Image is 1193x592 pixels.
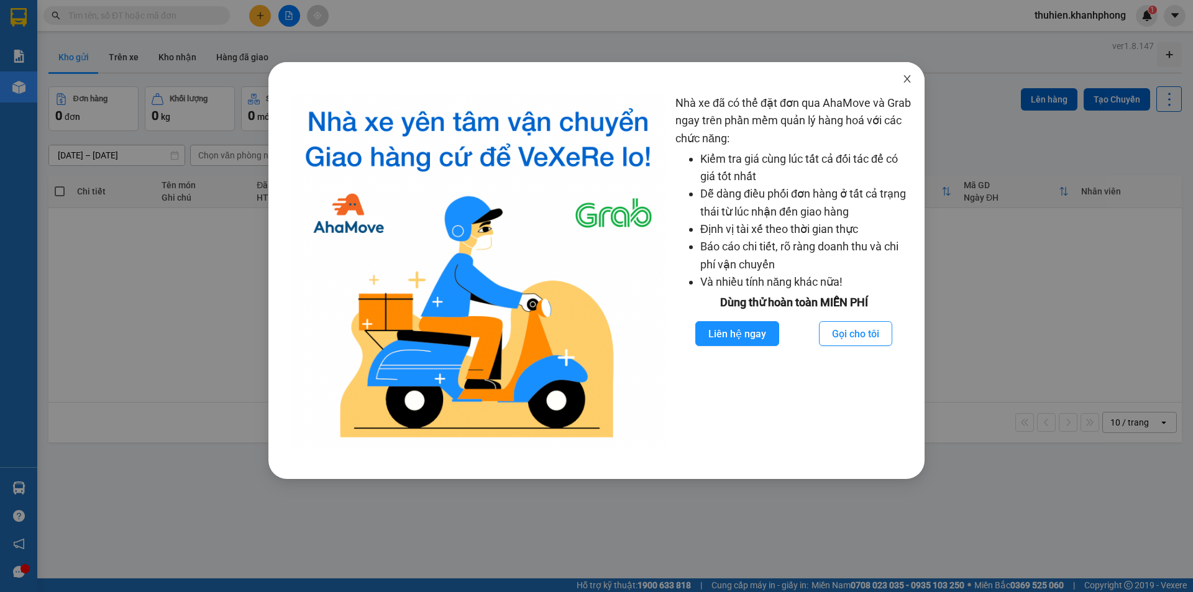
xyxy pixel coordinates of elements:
[291,94,665,448] img: logo
[695,321,779,346] button: Liên hệ ngay
[700,221,912,238] li: Định vị tài xế theo thời gian thực
[902,74,912,84] span: close
[675,94,912,448] div: Nhà xe đã có thể đặt đơn qua AhaMove và Grab ngay trên phần mềm quản lý hàng hoá với các chức năng:
[890,62,925,97] button: Close
[675,294,912,311] div: Dùng thử hoàn toàn MIỄN PHÍ
[700,185,912,221] li: Dễ dàng điều phối đơn hàng ở tất cả trạng thái từ lúc nhận đến giao hàng
[832,326,879,342] span: Gọi cho tôi
[700,238,912,273] li: Báo cáo chi tiết, rõ ràng doanh thu và chi phí vận chuyển
[700,273,912,291] li: Và nhiều tính năng khác nữa!
[700,150,912,186] li: Kiểm tra giá cùng lúc tất cả đối tác để có giá tốt nhất
[819,321,892,346] button: Gọi cho tôi
[708,326,766,342] span: Liên hệ ngay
